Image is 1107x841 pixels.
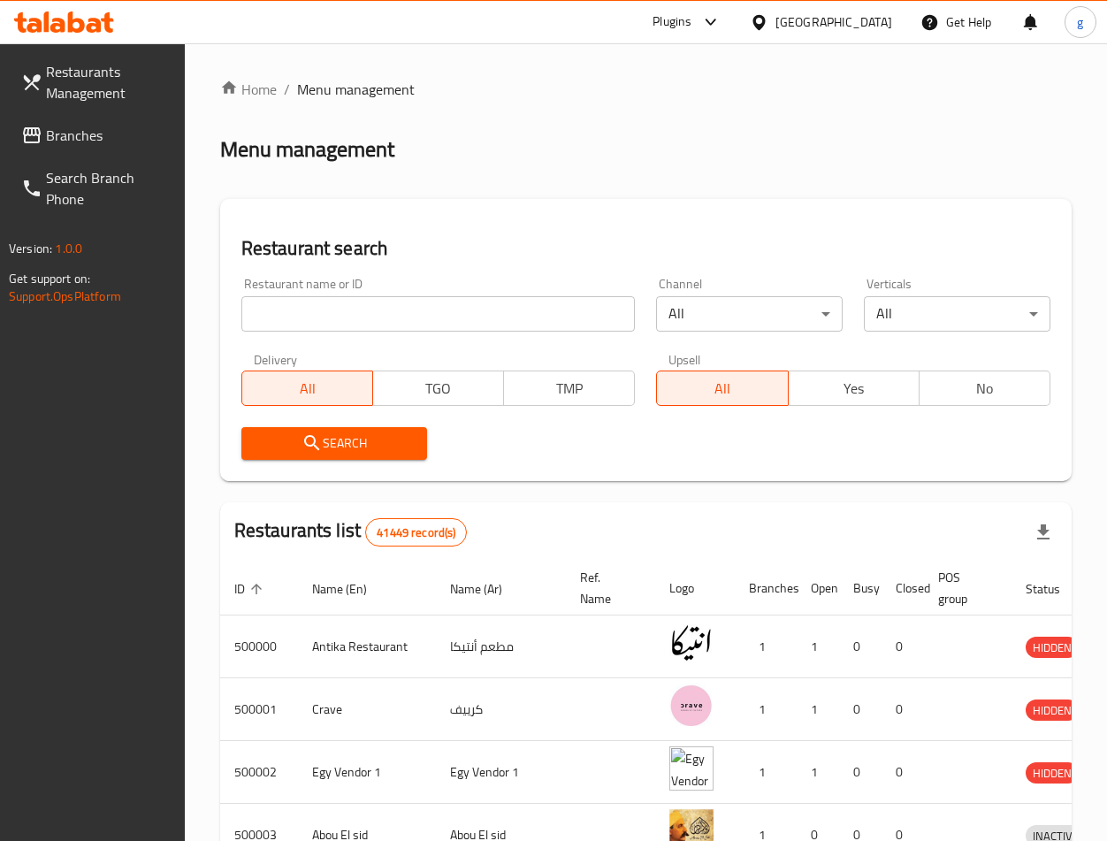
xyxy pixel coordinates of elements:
[9,267,90,290] span: Get support on:
[1026,700,1079,721] span: HIDDEN
[241,235,1050,262] h2: Restaurant search
[656,296,843,332] div: All
[1077,12,1083,32] span: g
[839,615,882,678] td: 0
[220,79,277,100] a: Home
[249,376,366,401] span: All
[664,376,781,401] span: All
[882,562,924,615] th: Closed
[298,615,436,678] td: Antika Restaurant
[1026,637,1079,658] div: HIDDEN
[366,524,466,541] span: 41449 record(s)
[220,615,298,678] td: 500000
[1026,700,1079,721] div: HIDDEN
[1026,638,1079,658] span: HIDDEN
[241,371,373,406] button: All
[312,578,390,600] span: Name (En)
[735,678,797,741] td: 1
[882,615,924,678] td: 0
[55,237,82,260] span: 1.0.0
[9,285,121,308] a: Support.OpsPlatform
[938,567,990,609] span: POS group
[797,678,839,741] td: 1
[298,678,436,741] td: Crave
[220,678,298,741] td: 500001
[919,371,1050,406] button: No
[839,562,882,615] th: Busy
[669,746,714,791] img: Egy Vendor 1
[797,562,839,615] th: Open
[220,135,394,164] h2: Menu management
[927,376,1043,401] span: No
[839,678,882,741] td: 0
[735,562,797,615] th: Branches
[436,615,566,678] td: مطعم أنتيكا
[1026,762,1079,784] div: HIDDEN
[656,371,788,406] button: All
[1022,511,1065,554] div: Export file
[298,741,436,804] td: Egy Vendor 1
[796,376,912,401] span: Yes
[580,567,634,609] span: Ref. Name
[7,157,185,220] a: Search Branch Phone
[1026,763,1079,784] span: HIDDEN
[297,79,415,100] span: Menu management
[864,296,1050,332] div: All
[735,615,797,678] td: 1
[775,12,892,32] div: [GEOGRAPHIC_DATA]
[220,79,1072,100] nav: breadcrumb
[234,517,468,547] h2: Restaurants list
[797,741,839,804] td: 1
[241,427,428,460] button: Search
[241,296,636,332] input: Search for restaurant name or ID..
[668,353,701,365] label: Upsell
[653,11,691,33] div: Plugins
[436,678,566,741] td: كرييف
[788,371,920,406] button: Yes
[503,371,635,406] button: TMP
[234,578,268,600] span: ID
[735,741,797,804] td: 1
[380,376,497,401] span: TGO
[7,114,185,157] a: Branches
[436,741,566,804] td: Egy Vendor 1
[511,376,628,401] span: TMP
[365,518,467,547] div: Total records count
[372,371,504,406] button: TGO
[882,678,924,741] td: 0
[669,621,714,665] img: Antika Restaurant
[256,432,414,455] span: Search
[220,741,298,804] td: 500002
[669,684,714,728] img: Crave
[839,741,882,804] td: 0
[9,237,52,260] span: Version:
[450,578,525,600] span: Name (Ar)
[46,125,171,146] span: Branches
[7,50,185,114] a: Restaurants Management
[655,562,735,615] th: Logo
[284,79,290,100] li: /
[46,61,171,103] span: Restaurants Management
[254,353,298,365] label: Delivery
[797,615,839,678] td: 1
[46,167,171,210] span: Search Branch Phone
[1026,578,1083,600] span: Status
[882,741,924,804] td: 0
